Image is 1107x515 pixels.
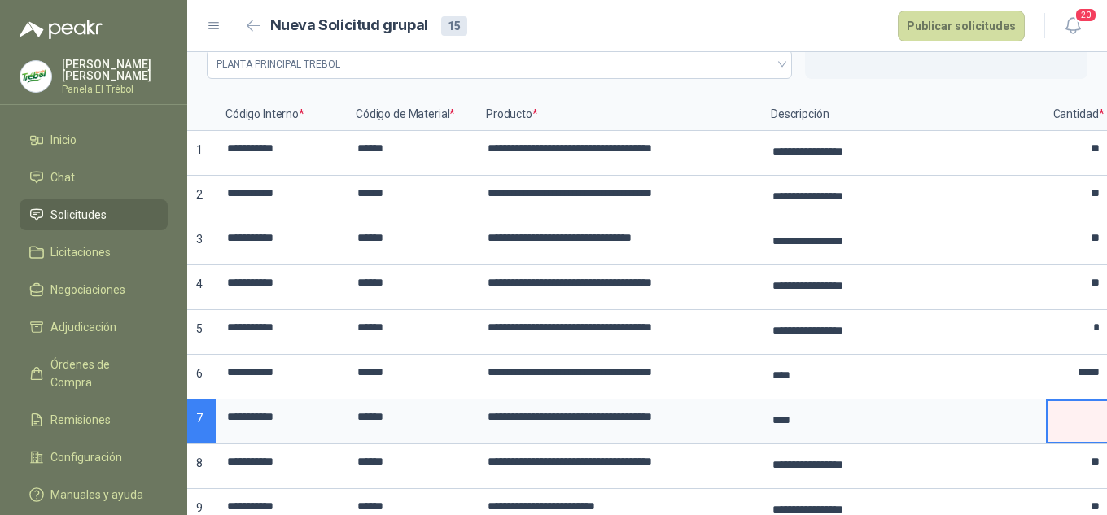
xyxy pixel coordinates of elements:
[183,220,216,265] p: 3
[476,98,761,131] p: Producto
[50,281,125,299] span: Negociaciones
[20,20,103,39] img: Logo peakr
[183,131,216,176] p: 1
[20,442,168,473] a: Configuración
[216,98,346,131] p: Código Interno
[183,444,216,489] p: 8
[50,411,111,429] span: Remisiones
[20,404,168,435] a: Remisiones
[20,349,168,398] a: Órdenes de Compra
[50,168,75,186] span: Chat
[183,355,216,399] p: 6
[20,274,168,305] a: Negociaciones
[62,85,168,94] p: Panela El Trébol
[183,265,216,310] p: 4
[62,59,168,81] p: [PERSON_NAME] [PERSON_NAME]
[20,61,51,92] img: Company Logo
[1058,11,1087,41] button: 20
[20,199,168,230] a: Solicitudes
[761,98,1046,131] p: Descripción
[898,11,1025,41] button: Publicar solicitudes
[346,98,476,131] p: Código de Material
[50,243,111,261] span: Licitaciones
[20,162,168,193] a: Chat
[50,318,116,336] span: Adjudicación
[20,124,168,155] a: Inicio
[20,479,168,510] a: Manuales y ayuda
[50,486,143,504] span: Manuales y ayuda
[183,399,216,444] p: 7
[183,176,216,220] p: 2
[441,16,467,36] div: 15
[20,312,168,343] a: Adjudicación
[50,206,107,224] span: Solicitudes
[50,448,122,466] span: Configuración
[1074,7,1097,23] span: 20
[270,14,428,37] h2: Nueva Solicitud grupal
[217,52,782,76] span: PLANTA PRINCIPAL TREBOL
[50,131,77,149] span: Inicio
[183,310,216,355] p: 5
[20,237,168,268] a: Licitaciones
[50,356,152,391] span: Órdenes de Compra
